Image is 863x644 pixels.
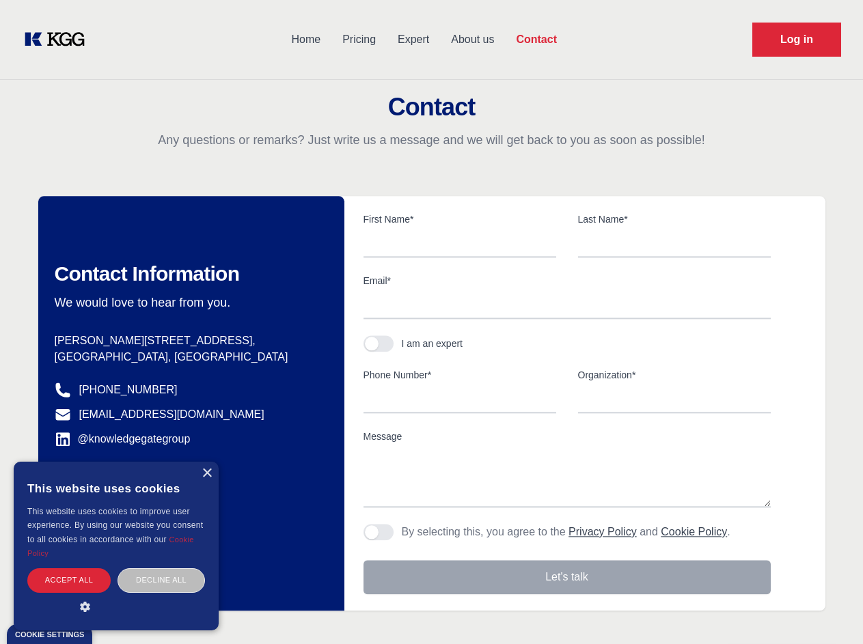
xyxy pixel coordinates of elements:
[505,22,568,57] a: Contact
[55,262,323,286] h2: Contact Information
[661,526,727,537] a: Cookie Policy
[55,349,323,365] p: [GEOGRAPHIC_DATA], [GEOGRAPHIC_DATA]
[202,468,212,479] div: Close
[795,578,863,644] iframe: Chat Widget
[27,472,205,505] div: This website uses cookies
[55,294,323,311] p: We would love to hear from you.
[402,524,730,540] p: By selecting this, you agree to the and .
[569,526,637,537] a: Privacy Policy
[387,22,440,57] a: Expert
[280,22,331,57] a: Home
[364,560,771,594] button: Let's talk
[22,29,96,51] a: KOL Knowledge Platform: Talk to Key External Experts (KEE)
[15,631,84,639] div: Cookie settings
[27,568,111,592] div: Accept all
[331,22,387,57] a: Pricing
[27,535,194,557] a: Cookie Policy
[118,568,205,592] div: Decline all
[16,94,847,121] h2: Contact
[364,430,771,443] label: Message
[364,368,556,382] label: Phone Number*
[402,337,463,350] div: I am an expert
[55,431,191,447] a: @knowledgegategroup
[79,382,178,398] a: [PHONE_NUMBER]
[578,368,771,382] label: Organization*
[752,23,841,57] a: Request Demo
[578,212,771,226] label: Last Name*
[27,507,203,544] span: This website uses cookies to improve user experience. By using our website you consent to all coo...
[440,22,505,57] a: About us
[364,212,556,226] label: First Name*
[364,274,771,288] label: Email*
[79,406,264,423] a: [EMAIL_ADDRESS][DOMAIN_NAME]
[16,132,847,148] p: Any questions or remarks? Just write us a message and we will get back to you as soon as possible!
[55,333,323,349] p: [PERSON_NAME][STREET_ADDRESS],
